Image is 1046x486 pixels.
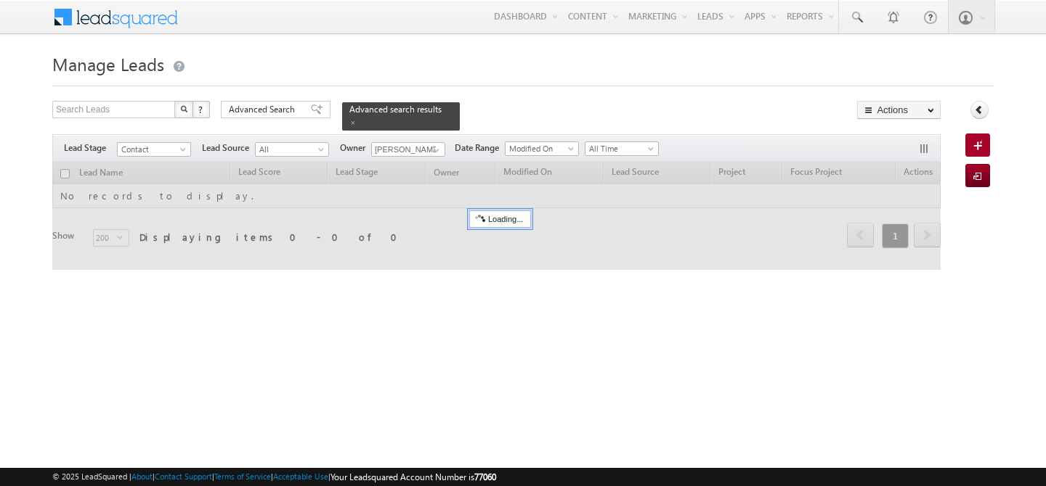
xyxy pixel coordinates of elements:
a: Show All Items [426,143,444,157]
span: Manage Leads [52,52,164,75]
span: © 2025 LeadSquared | | | | | [52,470,496,484]
a: Contact Support [155,471,212,481]
a: Acceptable Use [273,471,328,481]
span: Lead Source [202,141,255,155]
a: All Time [585,141,659,156]
div: Loading... [469,210,531,228]
span: 77060 [474,471,496,482]
span: All Time [585,142,654,155]
span: Advanced search results [349,104,442,115]
span: Lead Stage [64,141,117,155]
img: Search [180,105,187,112]
a: Contact [117,142,191,157]
span: Advanced Search [229,103,299,116]
input: Type to Search [371,142,445,157]
span: ? [198,103,205,115]
button: ? [192,101,210,118]
span: Your Leadsquared Account Number is [331,471,496,482]
a: About [131,471,153,481]
a: Terms of Service [214,471,271,481]
span: Modified On [506,142,575,155]
span: Contact [118,143,187,156]
a: Modified On [505,141,579,156]
span: All [256,143,325,156]
a: All [255,142,329,157]
span: Date Range [455,141,505,155]
span: Owner [340,141,371,155]
button: Actions [857,101,941,119]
